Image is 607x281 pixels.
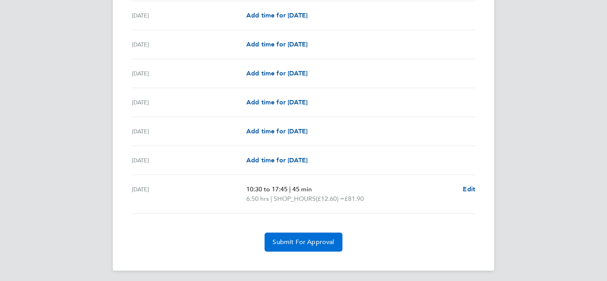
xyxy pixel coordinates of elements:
div: [DATE] [132,69,246,78]
span: (£12.60) = [316,195,344,202]
span: Add time for [DATE] [246,156,307,164]
a: Add time for [DATE] [246,40,307,49]
a: Add time for [DATE] [246,127,307,136]
span: Submit For Approval [273,238,334,246]
button: Submit For Approval [265,233,342,252]
span: 45 min [292,185,312,193]
span: Add time for [DATE] [246,40,307,48]
div: [DATE] [132,185,246,204]
span: Edit [463,185,475,193]
a: Add time for [DATE] [246,156,307,165]
a: Add time for [DATE] [246,11,307,20]
span: 10:30 to 17:45 [246,185,288,193]
a: Add time for [DATE] [246,69,307,78]
span: Add time for [DATE] [246,98,307,106]
div: [DATE] [132,40,246,49]
div: [DATE] [132,156,246,165]
a: Add time for [DATE] [246,98,307,107]
a: Edit [463,185,475,194]
div: [DATE] [132,127,246,136]
span: | [289,185,291,193]
div: [DATE] [132,11,246,20]
span: 6.50 hrs [246,195,269,202]
div: [DATE] [132,98,246,107]
span: SHOP_HOURS [274,194,316,204]
span: Add time for [DATE] [246,69,307,77]
span: £81.90 [344,195,364,202]
span: Add time for [DATE] [246,12,307,19]
span: Add time for [DATE] [246,127,307,135]
span: | [271,195,272,202]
